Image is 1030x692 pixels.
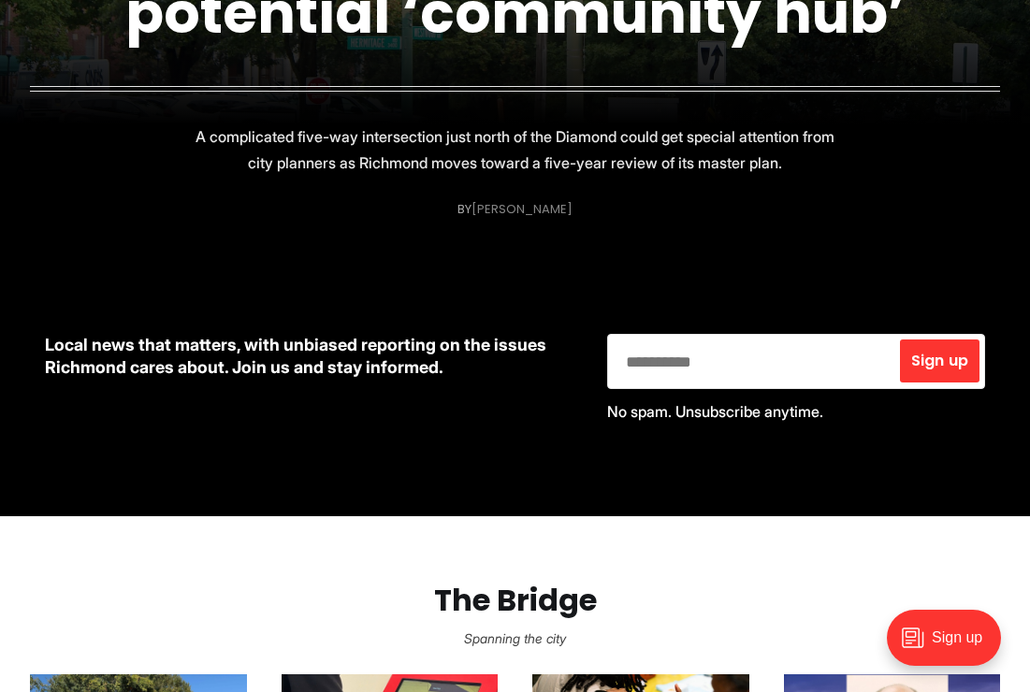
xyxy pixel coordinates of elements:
[457,202,573,216] div: By
[607,402,823,421] span: No spam. Unsubscribe anytime.
[30,626,1000,652] p: Spanning the city
[911,353,968,368] span: Sign up
[900,339,979,382] button: Sign up
[45,334,577,379] p: Local news that matters, with unbiased reporting on the issues Richmond cares about. Join us and ...
[30,584,1000,618] h2: The Bridge
[182,123,849,176] p: A complicated five-way intersection just north of the Diamond could get special attention from ci...
[471,200,573,218] a: [PERSON_NAME]
[871,600,1030,692] iframe: portal-trigger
